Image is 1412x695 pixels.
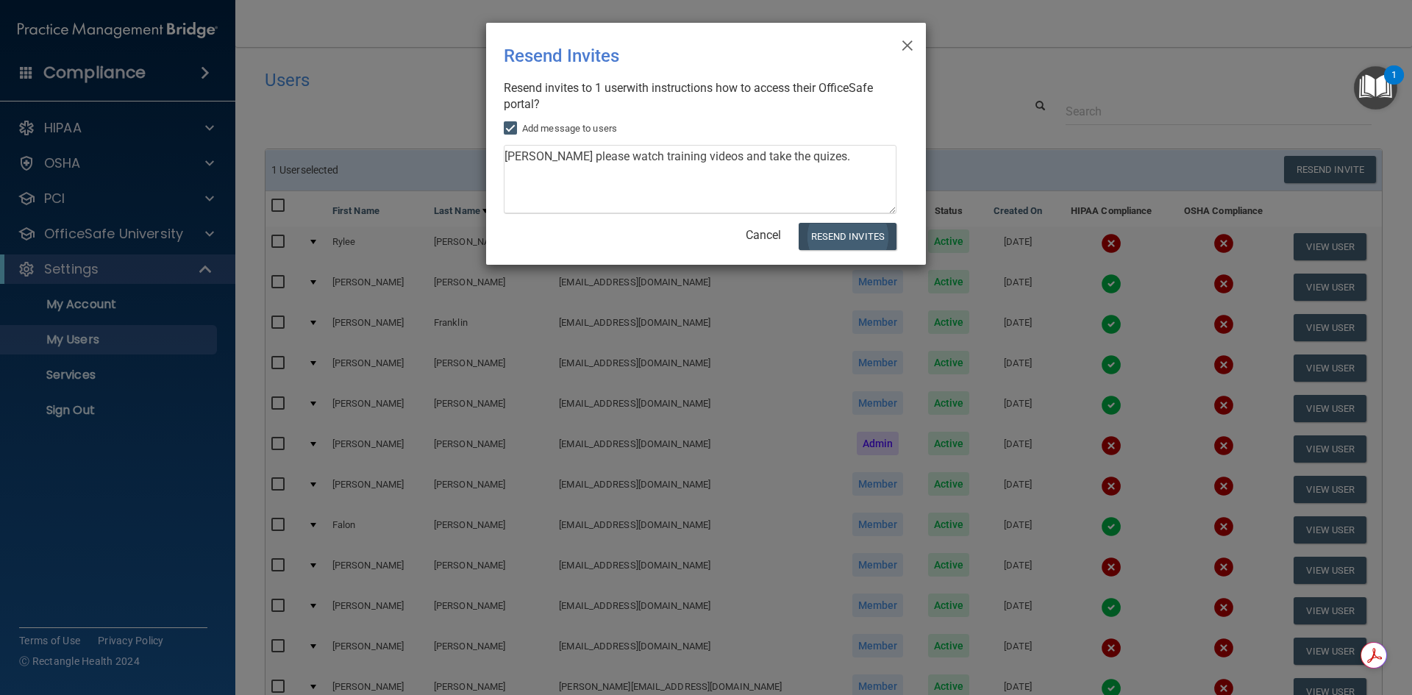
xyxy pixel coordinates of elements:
div: Resend Invites [504,35,848,77]
input: Add message to users [504,123,521,135]
a: Cancel [746,228,781,242]
span: × [901,29,914,58]
div: 1 [1391,75,1397,94]
label: Add message to users [504,120,617,138]
button: Open Resource Center, 1 new notification [1354,66,1397,110]
button: Resend Invites [799,223,896,250]
iframe: Drift Widget Chat Controller [1158,591,1394,649]
div: Resend invites to 1 user with instructions how to access their OfficeSafe portal? [504,80,896,113]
